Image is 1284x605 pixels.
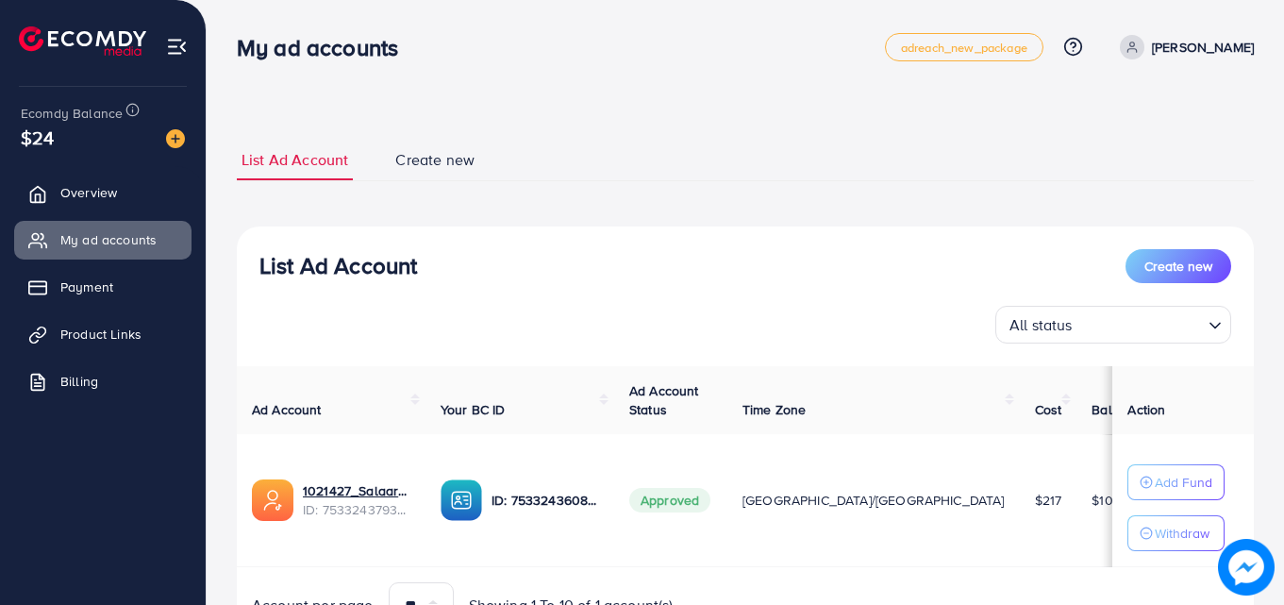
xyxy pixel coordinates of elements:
[252,479,293,521] img: ic-ads-acc.e4c84228.svg
[303,481,410,520] div: <span class='underline'>1021427_Salaar_1753970024723</span></br>7533243793269768193
[303,481,410,500] a: 1021427_Salaar_1753970024723
[1127,464,1225,500] button: Add Fund
[166,36,188,58] img: menu
[995,306,1231,344] div: Search for option
[303,500,410,519] span: ID: 7533243793269768193
[742,400,806,419] span: Time Zone
[395,149,475,171] span: Create new
[1112,35,1254,59] a: [PERSON_NAME]
[242,149,348,171] span: List Ad Account
[1152,36,1254,59] p: [PERSON_NAME]
[885,33,1043,61] a: adreach_new_package
[1035,400,1062,419] span: Cost
[1006,311,1076,339] span: All status
[60,372,98,391] span: Billing
[441,479,482,521] img: ic-ba-acc.ded83a64.svg
[252,400,322,419] span: Ad Account
[237,34,413,61] h3: My ad accounts
[19,26,146,56] img: logo
[1126,249,1231,283] button: Create new
[1127,515,1225,551] button: Withdraw
[1218,539,1275,596] img: image
[14,174,192,211] a: Overview
[60,325,142,344] span: Product Links
[14,221,192,259] a: My ad accounts
[60,277,113,296] span: Payment
[21,104,123,123] span: Ecomdy Balance
[441,400,506,419] span: Your BC ID
[1155,522,1209,545] p: Withdraw
[1078,308,1201,339] input: Search for option
[60,230,157,249] span: My ad accounts
[1127,400,1165,419] span: Action
[492,489,599,512] p: ID: 7533243608732893201
[1035,491,1062,510] span: $217
[14,362,192,400] a: Billing
[629,381,699,419] span: Ad Account Status
[742,491,1005,510] span: [GEOGRAPHIC_DATA]/[GEOGRAPHIC_DATA]
[14,315,192,353] a: Product Links
[1155,471,1212,494] p: Add Fund
[21,124,54,151] span: $24
[1092,491,1112,510] span: $10
[1092,400,1142,419] span: Balance
[629,488,710,513] span: Approved
[14,268,192,306] a: Payment
[60,183,117,202] span: Overview
[166,129,185,148] img: image
[259,252,417,279] h3: List Ad Account
[1144,257,1212,276] span: Create new
[901,42,1027,54] span: adreach_new_package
